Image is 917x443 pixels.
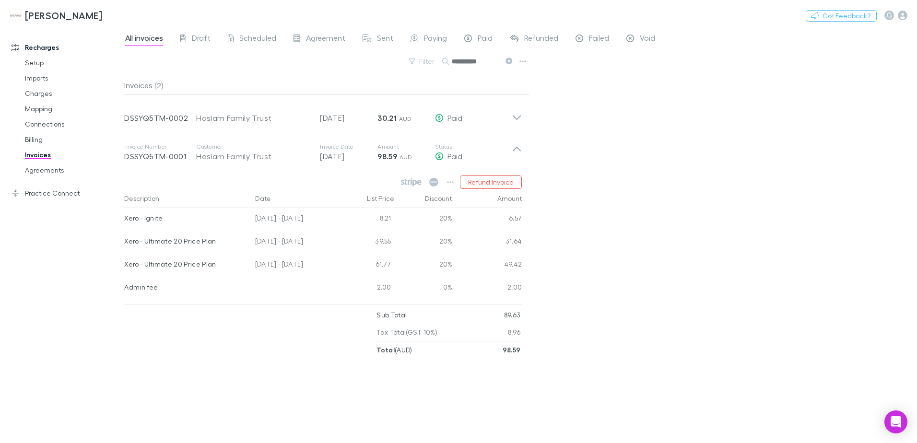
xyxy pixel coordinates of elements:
span: Scheduled [239,33,276,46]
span: Draft [192,33,211,46]
strong: 98.59 [377,152,397,161]
div: Xero - Ignite [124,208,247,228]
strong: 30.21 [377,113,397,123]
span: Paid [478,33,493,46]
span: AUD [399,115,412,122]
a: Billing [15,132,129,147]
a: Connections [15,117,129,132]
div: Haslam Family Trust [196,151,310,162]
div: 61.77 [338,254,395,277]
span: Refunded [524,33,558,46]
p: [DATE] [320,112,377,124]
button: Filter [404,56,440,67]
div: 8.21 [338,208,395,231]
p: [DATE] [320,151,377,162]
div: 49.42 [453,254,522,277]
strong: 98.59 [503,346,521,354]
p: ( AUD ) [376,341,412,359]
a: [PERSON_NAME] [4,4,108,27]
a: Practice Connect [2,186,129,201]
a: Agreements [15,163,129,178]
div: [DATE] - [DATE] [251,208,338,231]
p: Invoice Date [320,143,377,151]
div: 0% [395,277,453,300]
button: Got Feedback? [806,10,877,22]
div: 20% [395,231,453,254]
div: 6.57 [453,208,522,231]
p: 89.63 [504,306,521,324]
h3: [PERSON_NAME] [25,10,102,21]
div: 31.64 [453,231,522,254]
a: Recharges [2,40,129,55]
a: Setup [15,55,129,70]
p: 8.96 [508,324,520,341]
p: Sub Total [376,306,407,324]
div: 20% [395,254,453,277]
span: Failed [589,33,609,46]
div: [DATE] - [DATE] [251,231,338,254]
div: 39.55 [338,231,395,254]
div: Invoice NumberDSSYQ5TM-0001CustomerHaslam Family TrustInvoice Date[DATE]Amount98.59 AUDStatusPaid [117,133,529,172]
p: Status [435,143,512,151]
div: 20% [395,208,453,231]
span: Agreement [306,33,345,46]
div: DSSYQ5TM-0002Haslam Family Trust[DATE]30.21 AUDPaid [117,95,529,133]
p: DSSYQ5TM-0002 [124,112,196,124]
div: [DATE] - [DATE] [251,254,338,277]
div: 2.00 [453,277,522,300]
p: Tax Total (GST 10%) [376,324,437,341]
span: All invoices [125,33,163,46]
p: Amount [377,143,435,151]
p: DSSYQ5TM-0001 [124,151,196,162]
span: Paid [447,113,462,122]
strong: Total [376,346,395,354]
button: Refund Invoice [460,175,522,189]
div: Xero - Ultimate 20 Price Plan [124,231,247,251]
p: Customer [196,143,310,151]
a: Imports [15,70,129,86]
span: Void [640,33,655,46]
div: Open Intercom Messenger [884,410,907,433]
div: Haslam Family Trust [196,112,310,124]
span: Paying [424,33,447,46]
span: Sent [377,33,393,46]
span: Paid [447,152,462,161]
div: Admin fee [124,277,247,297]
span: AUD [400,153,412,161]
a: Mapping [15,101,129,117]
img: Hales Douglass's Logo [10,10,21,21]
div: 2.00 [338,277,395,300]
p: Invoice Number [124,143,196,151]
div: Xero - Ultimate 20 Price Plan [124,254,247,274]
a: Charges [15,86,129,101]
a: Invoices [15,147,129,163]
